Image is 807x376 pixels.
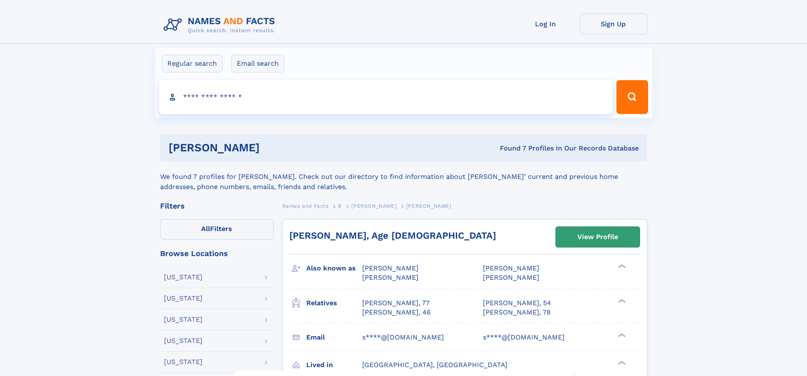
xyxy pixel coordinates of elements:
[162,55,222,72] label: Regular search
[362,308,431,317] a: [PERSON_NAME], 46
[338,203,342,209] span: B
[483,273,539,281] span: [PERSON_NAME]
[483,308,551,317] a: [PERSON_NAME], 78
[164,316,202,323] div: [US_STATE]
[306,261,362,276] h3: Also known as
[306,330,362,345] h3: Email
[616,332,626,338] div: ❯
[616,80,648,114] button: Search Button
[282,201,329,211] a: Names and Facts
[556,227,640,247] a: View Profile
[164,337,202,344] div: [US_STATE]
[289,230,496,241] a: [PERSON_NAME], Age [DEMOGRAPHIC_DATA]
[160,219,274,240] label: Filters
[580,14,647,34] a: Sign Up
[406,203,452,209] span: [PERSON_NAME]
[380,144,639,153] div: Found 7 Profiles In Our Records Database
[616,264,626,269] div: ❯
[160,162,647,192] div: We found 7 profiles for [PERSON_NAME]. Check out our directory to find information about [PERSON_...
[306,296,362,310] h3: Relatives
[512,14,580,34] a: Log In
[362,361,507,369] span: [GEOGRAPHIC_DATA], [GEOGRAPHIC_DATA]
[351,203,397,209] span: [PERSON_NAME]
[362,264,419,272] span: [PERSON_NAME]
[169,142,380,153] h1: [PERSON_NAME]
[160,202,274,210] div: Filters
[231,55,284,72] label: Email search
[362,273,419,281] span: [PERSON_NAME]
[164,295,202,302] div: [US_STATE]
[164,274,202,281] div: [US_STATE]
[159,80,613,114] input: search input
[616,298,626,304] div: ❯
[160,250,274,257] div: Browse Locations
[362,298,430,308] a: [PERSON_NAME], 77
[160,14,282,36] img: Logo Names and Facts
[616,360,626,365] div: ❯
[351,201,397,211] a: [PERSON_NAME]
[201,225,210,233] span: All
[164,359,202,365] div: [US_STATE]
[338,201,342,211] a: B
[483,298,551,308] a: [PERSON_NAME], 54
[483,264,539,272] span: [PERSON_NAME]
[577,227,618,247] div: View Profile
[306,358,362,372] h3: Lived in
